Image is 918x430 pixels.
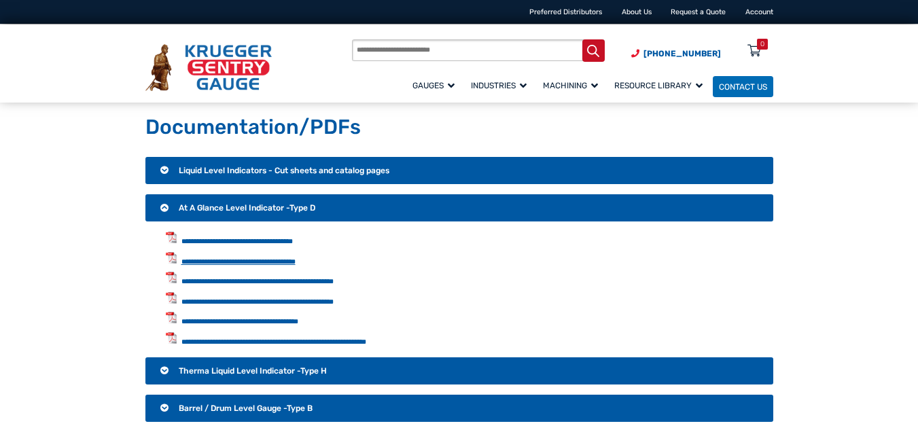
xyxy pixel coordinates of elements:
h1: Documentation/PDFs [145,115,773,141]
span: Contact Us [719,82,767,91]
a: Phone Number (920) 434-8860 [631,48,721,60]
span: [PHONE_NUMBER] [643,49,721,58]
a: Industries [465,74,537,98]
span: Resource Library [614,81,703,90]
span: Industries [471,81,527,90]
span: Therma Liquid Level Indicator -Type H [179,366,327,376]
span: Barrel / Drum Level Gauge -Type B [179,404,313,413]
span: Liquid Level Indicators - Cut sheets and catalog pages [179,166,389,175]
a: Gauges [406,74,465,98]
a: About Us [622,7,652,16]
img: Krueger Sentry Gauge [145,44,272,91]
a: Account [745,7,773,16]
a: Request a Quote [671,7,726,16]
a: Resource Library [608,74,713,98]
span: At A Glance Level Indicator -Type D [179,203,315,213]
a: Machining [537,74,608,98]
a: Contact Us [713,76,773,97]
a: Preferred Distributors [529,7,602,16]
div: 0 [760,39,764,50]
span: Gauges [412,81,455,90]
span: Machining [543,81,598,90]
